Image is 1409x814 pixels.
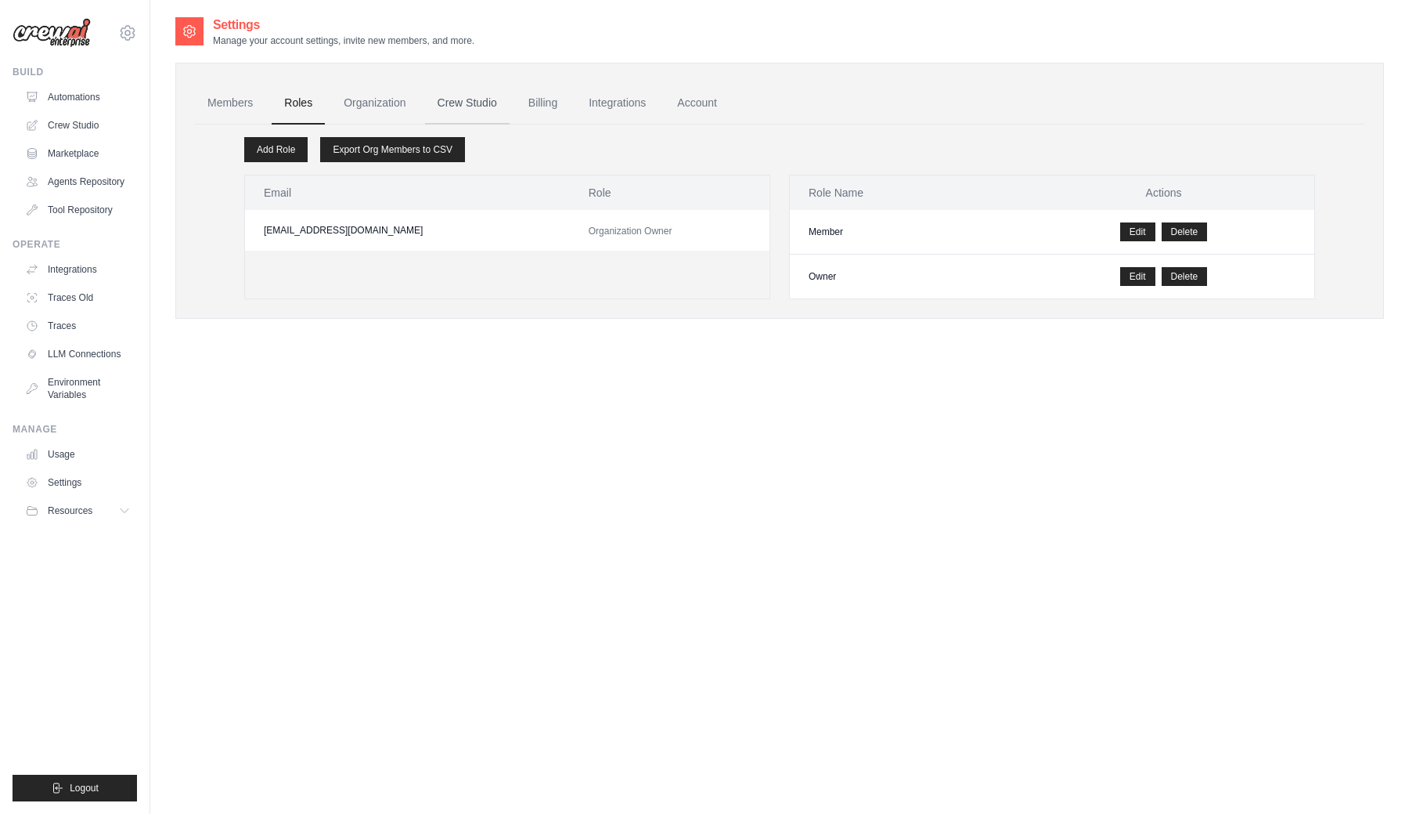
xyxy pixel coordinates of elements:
[13,775,137,801] button: Logout
[1013,175,1314,210] th: Actions
[790,175,1013,210] th: Role Name
[576,82,658,125] a: Integrations
[48,505,92,517] span: Resources
[425,82,510,125] a: Crew Studio
[19,370,137,407] a: Environment Variables
[19,442,137,467] a: Usage
[19,313,137,338] a: Traces
[245,210,570,251] td: [EMAIL_ADDRESS][DOMAIN_NAME]
[516,82,570,125] a: Billing
[1120,267,1155,286] a: Edit
[70,782,99,794] span: Logout
[272,82,325,125] a: Roles
[331,82,418,125] a: Organization
[213,34,474,47] p: Manage your account settings, invite new members, and more.
[19,257,137,282] a: Integrations
[1120,222,1155,241] a: Edit
[19,113,137,138] a: Crew Studio
[1162,267,1208,286] button: Delete
[19,498,137,523] button: Resources
[19,470,137,495] a: Settings
[790,255,1013,299] td: Owner
[213,16,474,34] h2: Settings
[13,238,137,251] div: Operate
[13,423,137,436] div: Manage
[19,85,137,110] a: Automations
[589,226,672,237] span: Organization Owner
[790,210,1013,255] td: Member
[13,66,137,78] div: Build
[19,342,137,367] a: LLM Connections
[665,82,730,125] a: Account
[19,169,137,194] a: Agents Repository
[244,137,308,162] a: Add Role
[19,197,137,222] a: Tool Repository
[19,285,137,310] a: Traces Old
[13,18,91,48] img: Logo
[320,137,465,162] a: Export Org Members to CSV
[19,141,137,166] a: Marketplace
[245,175,570,210] th: Email
[570,175,769,210] th: Role
[1162,222,1208,241] button: Delete
[195,82,265,125] a: Members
